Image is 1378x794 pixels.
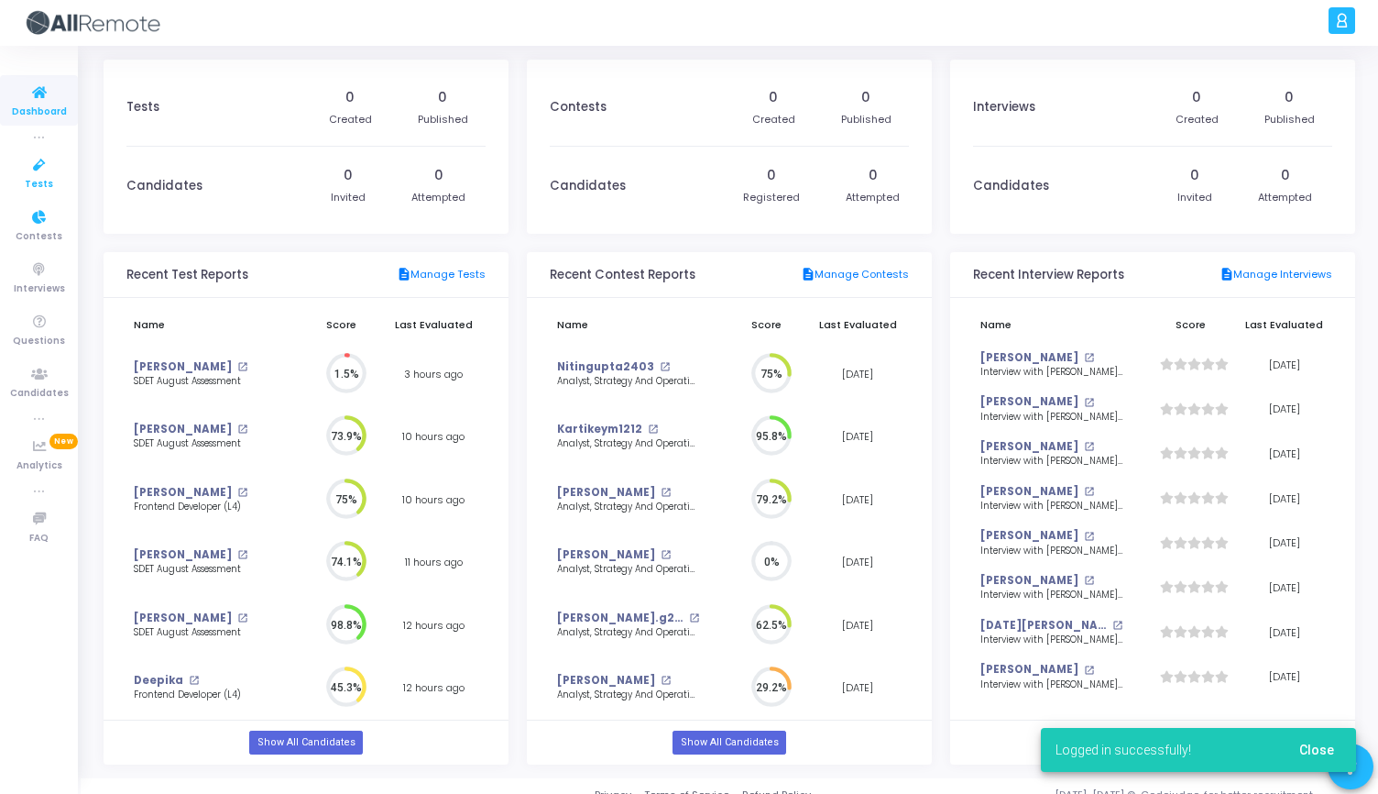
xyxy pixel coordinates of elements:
h3: Interviews [973,100,1035,115]
a: Manage Contests [801,267,909,283]
div: Invited [1177,190,1212,205]
span: FAQ [29,531,49,546]
a: [PERSON_NAME] [134,359,232,375]
th: Name [973,307,1146,343]
div: Attempted [1258,190,1312,205]
div: 0 [1190,166,1199,185]
a: [PERSON_NAME] [980,573,1078,589]
h3: Recent Contest Reports [550,268,695,282]
div: SDET August Assessment [134,375,276,389]
h3: Candidates [126,179,202,193]
span: Analytics [16,458,62,474]
div: Interview with [PERSON_NAME] <> Senior SDET/SDET, Round 2 [980,366,1122,380]
a: [PERSON_NAME] [980,394,1078,410]
a: [DATE][PERSON_NAME] [980,618,1108,634]
div: SDET August Assessment [134,626,276,640]
div: Frontend Developer (L4) [134,689,276,702]
div: 0 [1285,88,1294,107]
td: [DATE] [1236,521,1332,566]
mat-icon: open_in_new [1084,442,1094,452]
div: Analyst, Strategy And Operational Excellence [557,501,699,514]
mat-icon: open_in_new [689,613,699,623]
mat-icon: open_in_new [661,550,671,560]
th: Last Evaluated [1236,307,1332,343]
a: [PERSON_NAME] [980,528,1078,544]
span: Tests [25,177,53,193]
td: 11 hours ago [381,531,486,594]
th: Score [301,307,381,343]
h3: Tests [126,100,159,115]
div: Attempted [846,190,900,205]
h3: Contests [550,100,607,115]
div: 0 [767,166,776,185]
div: Interview with [PERSON_NAME] <> Senior SDET/SDET, Round 1 [980,500,1122,513]
mat-icon: open_in_new [660,362,670,372]
span: New [49,434,78,449]
div: 0 [1192,88,1201,107]
h3: Candidates [973,179,1049,193]
td: 3 hours ago [381,343,486,406]
span: Contests [16,229,62,245]
div: 0 [869,166,878,185]
td: [DATE] [1236,611,1332,656]
span: Interviews [14,281,65,297]
mat-icon: open_in_new [189,676,199,686]
div: Published [418,112,468,127]
a: [PERSON_NAME] [557,673,655,689]
div: Interview with [PERSON_NAME] <> Senior React Native Developer, Round 1 [980,589,1122,602]
td: [DATE] [806,343,909,406]
mat-icon: open_in_new [1084,532,1094,542]
mat-icon: open_in_new [237,613,247,623]
div: Created [329,112,372,127]
span: Questions [13,334,65,349]
a: [PERSON_NAME] [980,350,1078,366]
span: Logged in successfully! [1055,741,1191,759]
div: Published [841,112,891,127]
a: Nitingupta2403 [557,359,654,375]
td: [DATE] [806,405,909,469]
mat-icon: open_in_new [648,425,658,435]
th: Last Evaluated [381,307,486,343]
a: [PERSON_NAME] [134,485,232,501]
h3: Recent Interview Reports [973,268,1124,282]
div: Registered [743,190,800,205]
div: Created [752,112,795,127]
mat-icon: description [1219,267,1233,283]
div: Invited [331,190,366,205]
th: Last Evaluated [806,307,909,343]
div: Interview with [PERSON_NAME] <> Senior React Native Developer, Round 1 [980,678,1122,692]
td: 12 hours ago [381,594,486,657]
div: Analyst, Strategy And Operational Excellence [557,626,699,640]
span: Dashboard [12,105,67,120]
div: 0 [345,88,355,107]
div: Analyst, Strategy And Operational Excellence [557,375,699,389]
div: Attempted [411,190,465,205]
mat-icon: description [801,267,815,283]
td: [DATE] [1236,432,1332,477]
a: [PERSON_NAME] [980,484,1078,500]
a: Manage Interviews [1219,267,1332,283]
span: Close [1299,743,1334,757]
th: Score [1146,307,1236,343]
mat-icon: open_in_new [1112,621,1122,631]
div: Analyst, Strategy And Operational Excellence [557,437,699,451]
div: SDET August Assessment [134,563,276,577]
a: [PERSON_NAME] [134,611,232,626]
td: [DATE] [806,594,909,657]
mat-icon: open_in_new [237,550,247,560]
mat-icon: open_in_new [1084,487,1094,497]
a: [PERSON_NAME] [557,485,655,501]
mat-icon: open_in_new [1084,576,1094,586]
div: SDET August Assessment [134,437,276,451]
div: Interview with [PERSON_NAME] <> Senior React Native Developer, Round 1 [980,455,1122,469]
div: 0 [344,166,353,185]
img: logo [23,5,160,41]
td: 10 hours ago [381,405,486,469]
a: Show All Candidates [673,731,785,755]
div: Created [1176,112,1219,127]
mat-icon: open_in_new [1084,398,1094,408]
div: Interview with [PERSON_NAME] <> Senior React Native Developer, Round 2 [980,634,1122,647]
td: [DATE] [1236,566,1332,611]
h3: Candidates [550,179,626,193]
mat-icon: open_in_new [237,488,247,498]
